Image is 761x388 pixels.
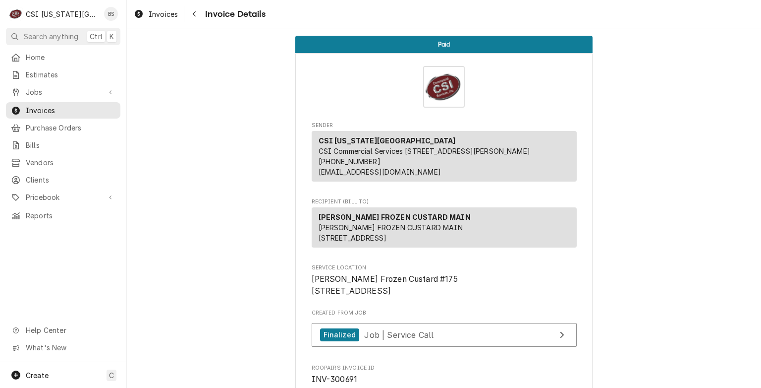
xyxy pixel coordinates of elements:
span: Ctrl [90,31,103,42]
div: Invoice Recipient [312,198,577,252]
a: Clients [6,172,120,188]
div: BS [104,7,118,21]
span: Invoice Details [202,7,265,21]
a: Go to What's New [6,339,120,356]
a: Go to Pricebook [6,189,120,205]
img: Logo [423,66,465,108]
span: C [109,370,114,381]
a: Home [6,49,120,65]
span: Roopairs Invoice ID [312,374,577,386]
div: CSI [US_STATE][GEOGRAPHIC_DATA] [26,9,99,19]
span: INV-300691 [312,375,358,384]
span: Pricebook [26,192,101,202]
span: Invoices [149,9,178,19]
a: View Job [312,323,577,347]
strong: [PERSON_NAME] FROZEN CUSTARD MAIN [319,213,471,221]
span: Purchase Orders [26,123,115,133]
span: Created From Job [312,309,577,317]
a: Purchase Orders [6,120,120,136]
a: Vendors [6,154,120,171]
span: Job | Service Call [364,329,434,339]
span: Jobs [26,87,101,97]
div: Recipient (Bill To) [312,207,577,252]
div: Created From Job [312,309,577,352]
div: C [9,7,23,21]
a: Go to Help Center [6,322,120,338]
div: Roopairs Invoice ID [312,364,577,386]
a: Estimates [6,66,120,83]
a: Invoices [130,6,182,22]
div: Invoice Sender [312,122,577,186]
span: Clients [26,175,115,185]
a: Go to Jobs [6,84,120,100]
span: CSI Commercial Services [STREET_ADDRESS][PERSON_NAME] [319,147,530,155]
span: Estimates [26,69,115,80]
button: Navigate back [186,6,202,22]
span: Service Location [312,273,577,297]
span: K [109,31,114,42]
a: Reports [6,207,120,224]
span: [PERSON_NAME] FROZEN CUSTARD MAIN [STREET_ADDRESS] [319,223,463,242]
span: Recipient (Bill To) [312,198,577,206]
span: Bills [26,140,115,150]
div: CSI Kansas City's Avatar [9,7,23,21]
strong: CSI [US_STATE][GEOGRAPHIC_DATA] [319,136,456,145]
div: Sender [312,131,577,186]
div: Brent Seaba's Avatar [104,7,118,21]
span: Vendors [26,157,115,168]
div: Service Location [312,264,577,297]
div: Recipient (Bill To) [312,207,577,248]
span: Create [26,371,49,380]
span: Roopairs Invoice ID [312,364,577,372]
a: [PHONE_NUMBER] [319,157,380,166]
span: [PERSON_NAME] Frozen Custard #175 [STREET_ADDRESS] [312,274,458,296]
span: Sender [312,122,577,129]
span: Invoices [26,105,115,116]
div: Sender [312,131,577,182]
span: Home [26,52,115,63]
a: Bills [6,137,120,153]
span: Paid [438,41,450,48]
span: Search anything [24,31,78,42]
span: What's New [26,342,114,353]
button: Search anythingCtrlK [6,28,120,45]
div: Status [295,36,593,53]
div: Finalized [320,328,359,342]
span: Help Center [26,325,114,335]
a: [EMAIL_ADDRESS][DOMAIN_NAME] [319,168,441,176]
span: Service Location [312,264,577,272]
a: Invoices [6,102,120,119]
span: Reports [26,210,115,221]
